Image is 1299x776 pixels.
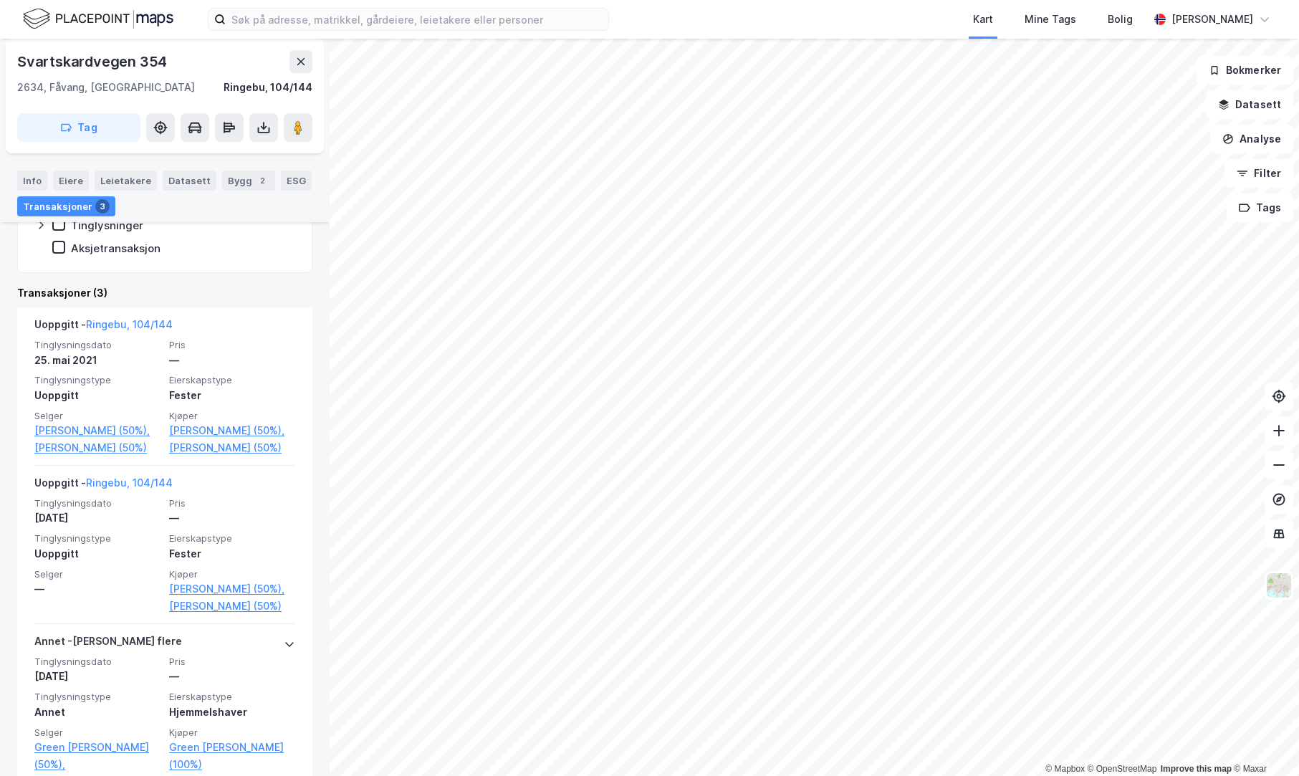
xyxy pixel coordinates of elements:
div: Transaksjoner (3) [17,284,312,302]
img: logo.f888ab2527a4732fd821a326f86c7f29.svg [23,6,173,32]
div: 2634, Fåvang, [GEOGRAPHIC_DATA] [17,79,195,96]
div: — [34,580,160,598]
span: Tinglysningsdato [34,339,160,351]
div: Kontrollprogram for chat [1227,707,1299,776]
div: Bygg [222,171,275,191]
button: Bokmerker [1197,56,1293,85]
a: Improve this map [1161,764,1232,774]
span: Pris [169,339,295,351]
div: Bolig [1108,11,1133,28]
a: [PERSON_NAME] (50%) [169,598,295,615]
span: Eierskapstype [169,691,295,703]
div: Mine Tags [1025,11,1076,28]
a: [PERSON_NAME] (50%), [169,580,295,598]
div: [PERSON_NAME] [1171,11,1253,28]
a: Ringebu, 104/144 [86,476,173,489]
div: Uoppgitt - [34,316,173,339]
div: Fester [169,545,295,562]
div: Uoppgitt [34,545,160,562]
button: Tag [17,113,140,142]
div: Aksjetransaksjon [71,241,160,255]
div: ESG [281,171,312,191]
div: 3 [95,199,110,214]
div: Uoppgitt - [34,474,173,497]
div: Datasett [163,171,216,191]
div: — [169,352,295,369]
span: Pris [169,656,295,668]
div: Tinglysninger [71,219,143,232]
span: Kjøper [169,727,295,739]
span: Eierskapstype [169,374,295,386]
div: [DATE] [34,509,160,527]
div: Ringebu, 104/144 [224,79,312,96]
span: Selger [34,410,160,422]
div: Uoppgitt [34,387,160,404]
div: — [169,668,295,685]
span: Tinglysningsdato [34,656,160,668]
a: Green [PERSON_NAME] (100%) [169,739,295,773]
span: Selger [34,568,160,580]
a: Green [PERSON_NAME] (50%), [34,739,160,773]
button: Datasett [1206,90,1293,119]
img: Z [1265,572,1293,599]
a: [PERSON_NAME] (50%), [34,422,160,439]
button: Filter [1224,159,1293,188]
span: Kjøper [169,410,295,422]
div: Annet - [PERSON_NAME] flere [34,633,182,656]
div: [DATE] [34,668,160,685]
span: Kjøper [169,568,295,580]
span: Tinglysningstype [34,374,160,386]
div: Annet [34,704,160,721]
div: Svartskardvegen 354 [17,50,170,73]
span: Eierskapstype [169,532,295,545]
span: Tinglysningsdato [34,497,160,509]
div: Eiere [53,171,89,191]
a: [PERSON_NAME] (50%) [169,439,295,456]
a: [PERSON_NAME] (50%), [169,422,295,439]
div: 2 [255,173,269,188]
div: Transaksjoner [17,196,115,216]
a: Ringebu, 104/144 [86,318,173,330]
span: Tinglysningstype [34,691,160,703]
iframe: Chat Widget [1227,707,1299,776]
a: Mapbox [1045,764,1085,774]
input: Søk på adresse, matrikkel, gårdeiere, leietakere eller personer [226,9,608,30]
a: [PERSON_NAME] (50%) [34,439,160,456]
div: Leietakere [95,171,157,191]
span: Tinglysningstype [34,532,160,545]
div: Kart [973,11,993,28]
div: Fester [169,387,295,404]
div: 25. mai 2021 [34,352,160,369]
div: Hjemmelshaver [169,704,295,721]
span: Pris [169,497,295,509]
button: Analyse [1210,125,1293,153]
div: Info [17,171,47,191]
div: — [169,509,295,527]
button: Tags [1227,193,1293,222]
span: Selger [34,727,160,739]
a: OpenStreetMap [1088,764,1157,774]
